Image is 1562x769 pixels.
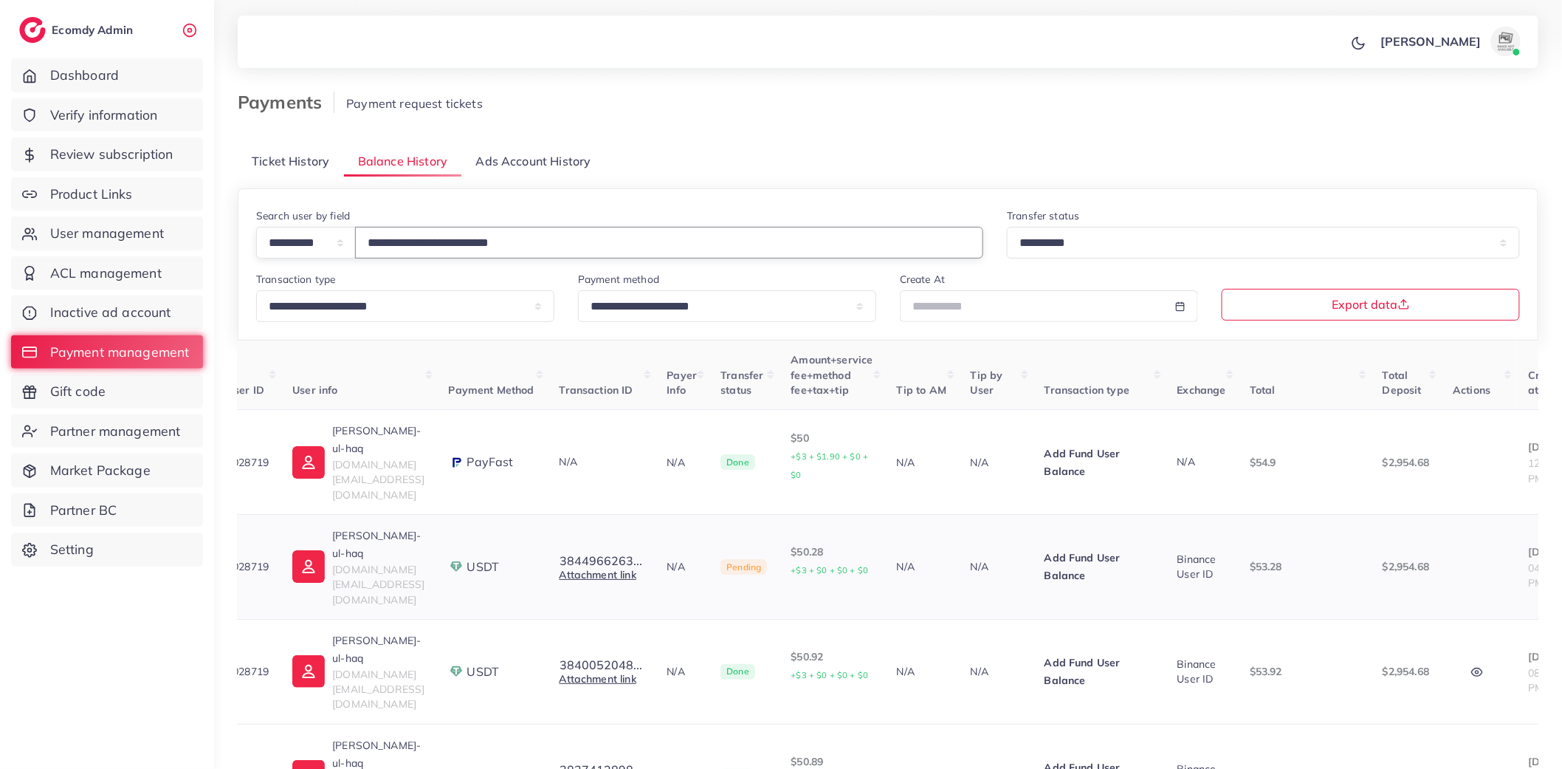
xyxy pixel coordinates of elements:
[1491,27,1521,56] img: avatar
[449,664,464,679] img: payment
[50,264,162,283] span: ACL management
[50,185,133,204] span: Product Links
[1528,561,1555,589] span: 04:39 PM
[449,455,464,470] img: payment
[346,96,483,111] span: Payment request tickets
[791,451,868,480] small: +$3 + $1.90 + $0 + $0
[11,533,203,567] a: Setting
[667,369,698,397] span: Payer Info
[1380,33,1482,50] p: [PERSON_NAME]
[19,17,46,43] img: logo
[667,454,698,471] p: N/A
[11,216,203,250] a: User management
[11,454,203,488] a: Market Package
[791,543,873,579] p: $50.28
[11,98,203,132] a: Verify information
[1528,666,1555,694] span: 08:13 PM
[449,559,464,574] img: payment
[50,422,181,441] span: Partner management
[11,137,203,171] a: Review subscription
[1222,289,1520,321] button: Export data
[11,58,203,92] a: Dashboard
[1383,369,1422,397] span: Total Deposit
[897,454,947,471] p: N/A
[1007,208,1079,223] label: Transfer status
[1177,455,1195,468] span: N/A
[897,558,947,575] p: N/A
[578,272,659,287] label: Payment method
[11,335,203,369] a: Payment management
[50,501,117,520] span: Partner BC
[667,558,698,575] p: N/A
[50,224,164,243] span: User management
[1453,383,1490,397] span: Actions
[560,554,644,567] button: 3844966263...
[1045,383,1130,397] span: Transaction type
[1045,654,1154,689] p: Add Fund User Balance
[667,663,698,680] p: N/A
[50,382,106,401] span: Gift code
[227,383,264,397] span: User ID
[332,563,424,606] span: [DOMAIN_NAME][EMAIL_ADDRESS][DOMAIN_NAME]
[50,540,94,559] span: Setting
[332,527,424,562] p: [PERSON_NAME]-ul-haq
[467,558,500,575] span: USDT
[791,353,873,397] span: Amount+service fee+method fee+tax+tip
[1383,663,1429,680] p: $2,954.68
[50,343,190,362] span: Payment management
[467,454,514,471] span: PayFast
[1045,445,1154,480] p: Add Fund User Balance
[332,668,424,711] span: [DOMAIN_NAME][EMAIL_ADDRESS][DOMAIN_NAME]
[1045,549,1154,584] p: Add Fund User Balance
[560,455,577,468] span: N/A
[50,66,119,85] span: Dashboard
[256,208,350,223] label: Search user by field
[560,383,633,397] span: Transaction ID
[971,454,1021,471] p: N/A
[1383,454,1429,471] p: $2,954.68
[227,558,269,575] p: 1028719
[50,461,151,480] span: Market Package
[720,559,767,575] span: Pending
[1250,663,1359,680] p: $53.92
[1383,558,1429,575] p: $2,954.68
[897,663,947,680] p: N/A
[332,458,424,502] span: [DOMAIN_NAME][EMAIL_ADDRESS][DOMAIN_NAME]
[971,369,1003,397] span: Tip by User
[467,663,500,680] span: USDT
[292,655,325,688] img: ic-user-info.36bf1079.svg
[971,663,1021,680] p: N/A
[791,429,873,484] p: $50
[52,23,137,37] h2: Ecomdy Admin
[292,550,325,583] img: ic-user-info.36bf1079.svg
[1177,383,1226,397] span: Exchange
[720,664,755,680] span: Done
[560,672,636,686] a: Attachment link
[358,153,447,170] span: Balance History
[449,383,534,397] span: Payment Method
[11,493,203,527] a: Partner BC
[332,422,424,457] p: [PERSON_NAME]-ul-haq
[256,272,336,287] label: Transaction type
[227,663,269,680] p: 1028719
[791,565,868,575] small: +$3 + $0 + $0 + $0
[50,145,173,164] span: Review subscription
[791,648,873,684] p: $50.92
[11,295,203,329] a: Inactive ad account
[292,446,325,479] img: ic-user-info.36bf1079.svg
[720,369,763,397] span: Transfer status
[11,375,203,409] a: Gift code
[11,177,203,211] a: Product Links
[971,558,1021,575] p: N/A
[1177,552,1226,582] div: Binance User ID
[1250,454,1359,471] p: $54.9
[1250,383,1276,397] span: Total
[252,153,329,170] span: Ticket History
[560,568,636,581] a: Attachment link
[560,658,644,671] button: 3840052048...
[19,17,137,43] a: logoEcomdy Admin
[1250,558,1359,575] p: $53.28
[50,106,158,125] span: Verify information
[11,256,203,290] a: ACL management
[292,383,337,397] span: User info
